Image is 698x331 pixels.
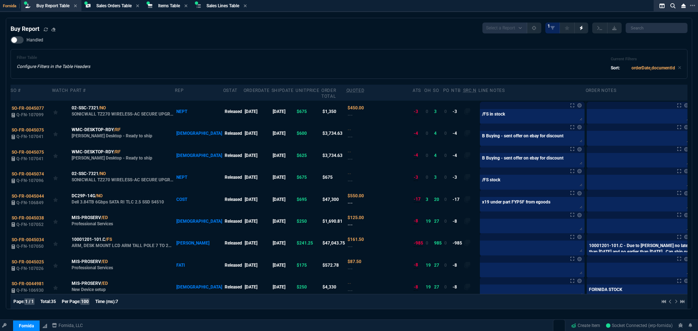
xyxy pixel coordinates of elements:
[321,254,346,276] td: $572.78
[175,232,223,254] td: [PERSON_NAME]
[451,276,463,298] td: -8
[223,276,244,298] td: Released
[348,178,353,183] span: --
[244,101,272,122] td: [DATE]
[12,194,44,199] span: SO-FR-0045044
[296,145,321,166] td: $625
[223,88,237,93] div: oStat
[433,166,443,188] td: 3
[223,166,244,188] td: Released
[244,122,272,144] td: [DATE]
[444,175,447,180] span: 0
[12,215,44,221] span: SO-FR-0045038
[70,122,175,144] td: WM Coffman Desktop - Ready to ship
[244,254,272,276] td: [DATE]
[272,210,296,232] td: [DATE]
[426,284,431,290] span: 19
[433,276,443,298] td: 27
[244,3,247,9] nx-icon: Close Tab
[426,175,428,180] span: 0
[433,210,443,232] td: 27
[444,197,447,202] span: 0
[414,284,418,291] div: -8
[606,322,673,329] a: FjBz_RGHlLhxijSbAADp
[433,232,443,254] td: 985
[158,3,180,8] span: Items Table
[70,88,86,93] div: Part #
[321,101,346,122] td: $1,350
[667,1,678,10] nx-icon: Search
[53,106,69,117] div: Add to Watchlist
[223,145,244,166] td: Released
[101,280,108,287] a: /ED
[463,88,477,93] abbr: Quote Sourcing Notes
[52,88,68,93] div: Watch
[348,281,351,286] span: Quoted Cost
[296,122,321,144] td: $600
[296,166,321,188] td: $675
[346,88,365,93] abbr: Quoted Cost and Sourcing Notes
[27,37,43,43] span: Handled
[451,210,463,232] td: -8
[426,153,428,158] span: 0
[116,299,118,304] span: 7
[414,240,423,247] div: -985
[547,23,550,29] span: 1
[568,320,603,331] a: Create Item
[72,105,99,111] span: 02-SSC-7321
[348,112,353,118] span: --
[72,243,174,249] p: ARM, DESK MOUNT LCD ARM TALL POLE 7 TO 20 LBS WEIGHT CAPACITY POLISHED ALUMINUM
[70,276,175,298] td: New Device setup
[348,244,353,249] span: --
[451,101,463,122] td: -3
[53,128,69,138] div: Add to Watchlist
[53,282,69,292] div: Add to Watchlist
[451,88,460,93] div: NTB
[12,259,44,265] span: SO-FR-0045025
[244,188,272,210] td: [DATE]
[114,126,121,133] a: /RF
[348,266,353,271] span: --
[444,284,447,290] span: 0
[114,149,121,155] a: /RF
[101,214,108,221] a: /ED
[72,133,152,139] p: [PERSON_NAME] Desktop - Ready to ship
[53,260,69,270] div: Add to Watchlist
[72,193,95,199] span: DC29P-14G
[611,57,681,62] h6: Current Filters
[72,258,101,265] span: MIS-PROSERV
[175,188,223,210] td: COST
[657,1,667,10] nx-icon: Split Panels
[451,232,463,254] td: -985
[175,145,223,166] td: [DEMOGRAPHIC_DATA]
[678,1,689,10] nx-icon: Close Workbench
[223,188,244,210] td: Released
[175,101,223,122] td: NEPT
[244,276,272,298] td: [DATE]
[348,259,361,264] span: Quoted Cost
[348,237,364,242] span: Quoted Cost
[13,299,24,304] span: Page:
[348,105,364,110] span: Quoted Cost
[95,193,103,199] a: /NO
[444,109,447,114] span: 0
[72,221,113,227] p: Professional Services
[321,122,346,144] td: $3,734.63
[12,281,44,286] span: SO-FR-0044981
[451,145,463,166] td: -4
[95,299,116,304] span: Time (ms):
[99,170,106,177] a: /NO
[321,166,346,188] td: $675
[626,23,687,33] input: Search
[72,265,113,271] p: Professional Services
[99,105,106,111] a: /NO
[272,276,296,298] td: [DATE]
[414,262,418,269] div: -8
[72,111,174,117] p: SONICWALL TZ270 WIRELESS-AC SECURE UPGRADE PLUS - THREAT EDITION 2YR
[16,200,44,205] span: Q-FN-106849
[296,88,319,93] div: unitPrice
[72,126,114,133] span: WMC-DESKTOP-RDY
[175,122,223,144] td: [DEMOGRAPHIC_DATA]
[321,88,344,99] div: Order Total
[53,216,69,226] div: Add to Watchlist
